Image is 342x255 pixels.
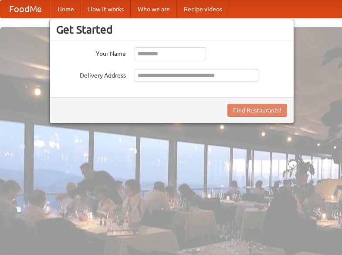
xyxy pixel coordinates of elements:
[227,104,287,117] button: Find Restaurants!
[0,0,51,18] a: FoodMe
[56,23,287,36] h3: Get Started
[56,69,126,80] label: Delivery Address
[56,47,126,58] label: Your Name
[131,0,177,18] a: Who we are
[177,0,229,18] a: Recipe videos
[51,0,81,18] a: Home
[81,0,131,18] a: How it works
